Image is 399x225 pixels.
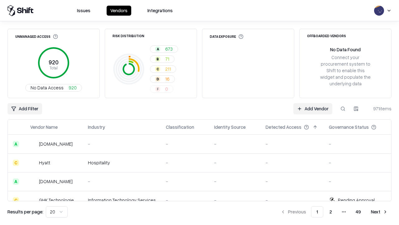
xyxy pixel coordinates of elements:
[266,159,319,166] div: -
[329,141,386,147] div: -
[15,34,58,39] div: Unmanaged Access
[39,197,78,203] div: GHK Technologies Inc.
[166,124,194,130] div: Classification
[150,65,176,73] button: C211
[166,197,204,203] div: -
[73,6,94,16] button: Issues
[150,75,175,83] button: D16
[266,197,319,203] div: -
[351,206,366,217] button: 49
[13,141,19,147] div: A
[165,66,171,72] span: 211
[13,178,19,185] div: A
[320,54,371,87] div: Connect your procurement system to Shift to enable this widget and populate the underlying data
[166,159,204,166] div: -
[330,46,361,53] div: No Data Found
[266,124,301,130] div: Detected Access
[69,84,77,91] span: 920
[30,197,36,203] img: GHK Technologies Inc.
[39,178,73,185] div: [DOMAIN_NAME]
[166,178,204,185] div: -
[30,141,36,147] img: intrado.com
[155,77,160,82] div: D
[329,159,386,166] div: -
[277,206,392,217] nav: pagination
[329,124,369,130] div: Governance Status
[155,57,160,62] div: B
[25,84,82,92] button: No Data Access920
[13,160,19,166] div: C
[31,84,64,91] span: No Data Access
[39,141,73,147] div: [DOMAIN_NAME]
[7,103,42,114] button: Add Filter
[324,206,337,217] button: 2
[338,197,375,203] div: Pending Approval
[214,178,256,185] div: -
[88,159,156,166] div: Hospitality
[7,208,43,215] p: Results per page:
[214,141,256,147] div: -
[88,124,105,130] div: Industry
[165,56,169,62] span: 71
[150,45,178,53] button: A673
[88,141,156,147] div: -
[50,65,58,70] tspan: Total
[144,6,176,16] button: Integrations
[214,159,256,166] div: -
[107,6,131,16] button: Vendors
[88,197,156,203] div: Information Technology Services
[88,178,156,185] div: -
[367,206,392,217] button: Next
[155,67,160,72] div: C
[367,105,392,112] div: 971 items
[30,178,36,185] img: primesec.co.il
[210,34,243,39] div: Data Exposure
[214,124,246,130] div: Identity Source
[293,103,332,114] a: Add Vendor
[49,59,59,66] tspan: 920
[113,34,144,37] div: Risk Distribution
[165,46,173,52] span: 673
[266,178,319,185] div: -
[155,47,160,52] div: A
[311,206,323,217] button: 1
[214,197,256,203] div: -
[39,159,50,166] div: Hyatt
[150,55,175,63] button: B71
[329,178,386,185] div: -
[307,34,346,37] div: Offboarded Vendors
[165,76,170,82] span: 16
[30,160,36,166] img: Hyatt
[13,197,19,203] div: C
[266,141,319,147] div: -
[30,124,58,130] div: Vendor Name
[166,141,204,147] div: -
